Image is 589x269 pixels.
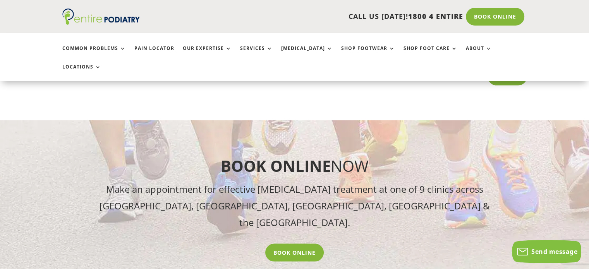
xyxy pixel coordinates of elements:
a: About [466,46,492,62]
strong: Book Online [221,155,331,176]
a: Book Online [466,8,524,26]
span: Send message [531,247,577,256]
a: [MEDICAL_DATA] [281,46,333,62]
a: Common Problems [62,46,126,62]
img: logo (1) [62,9,140,25]
a: Entire Podiatry [62,19,140,26]
h2: Now [97,155,492,181]
a: Shop Foot Care [404,46,457,62]
a: Pain Locator [134,46,174,62]
a: Book Online [265,244,324,262]
a: Locations [62,64,101,81]
a: Our Expertise [183,46,232,62]
span: 1800 4 ENTIRE [408,12,463,21]
p: CALL US [DATE]! [170,12,463,22]
a: Shop Footwear [341,46,395,62]
p: Make an appointment for effective [MEDICAL_DATA] treatment at one of 9 clinics across [GEOGRAPHIC... [97,181,492,231]
button: Send message [512,240,581,263]
a: Services [240,46,273,62]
